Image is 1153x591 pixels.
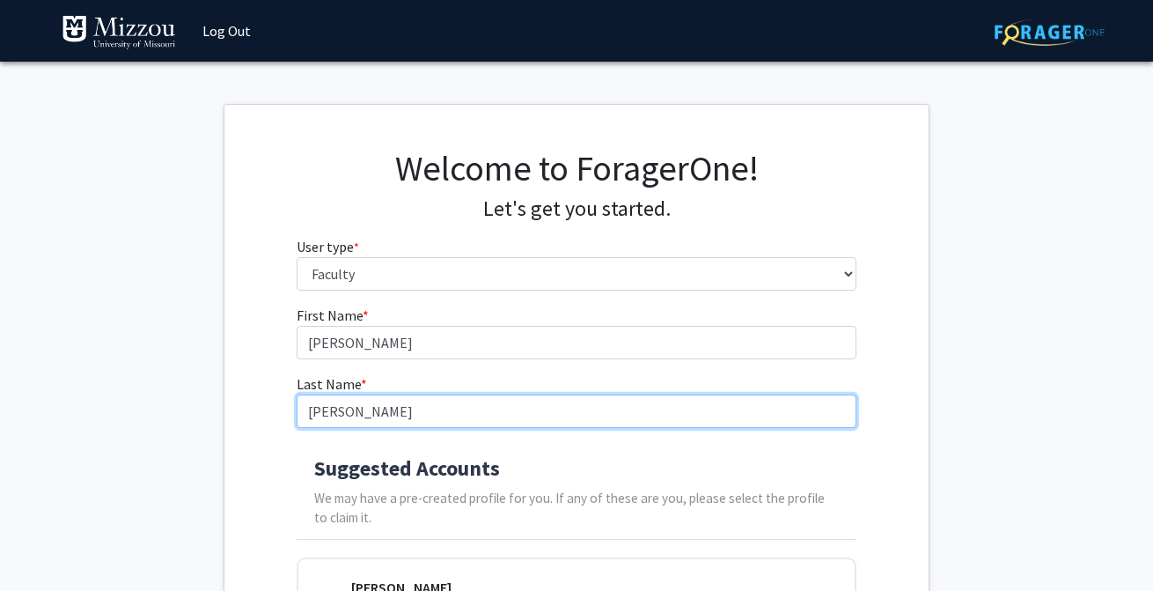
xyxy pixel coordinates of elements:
span: First Name [297,307,363,324]
span: Last Name [297,375,361,393]
img: University of Missouri Logo [62,15,176,50]
label: User type [297,236,359,257]
h4: Let's get you started. [297,196,857,222]
h4: Suggested Accounts [314,456,840,482]
img: ForagerOne Logo [995,18,1105,46]
p: We may have a pre-created profile for you. If any of these are you, please select the profile to ... [314,489,840,529]
h1: Welcome to ForagerOne! [297,147,857,189]
iframe: Chat [13,512,75,578]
